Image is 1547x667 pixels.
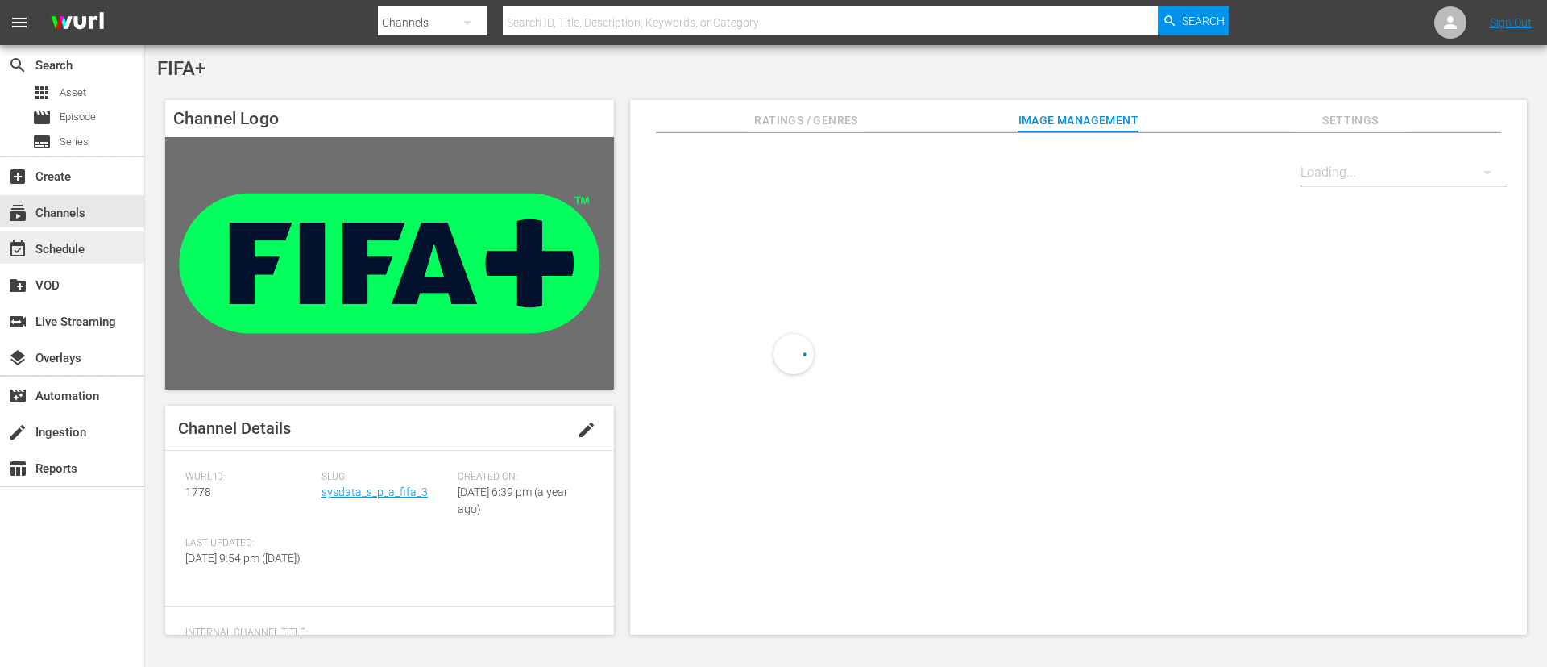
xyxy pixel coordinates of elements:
span: VOD [8,276,27,295]
button: Search [1158,6,1229,35]
img: ans4CAIJ8jUAAAAAAAAAAAAAAAAAAAAAAAAgQb4GAAAAAAAAAAAAAAAAAAAAAAAAJMjXAAAAAAAAAAAAAAAAAAAAAAAAgAT5G... [39,4,116,42]
span: Channels [8,203,27,223]
span: menu [10,13,29,32]
span: [DATE] 9:54 pm ([DATE]) [185,552,301,565]
a: sysdata_s_p_a_fifa_3 [321,486,428,498]
span: FIFA+ [157,57,205,80]
span: Series [32,132,52,152]
span: Settings [1290,110,1411,131]
h4: Channel Logo [165,100,614,137]
span: Overlays [8,348,27,368]
span: Wurl ID: [185,471,313,484]
span: Image Management [1018,110,1138,131]
span: 1778 [185,486,211,498]
span: [DATE] 6:39 pm (a year ago) [458,486,568,515]
span: Asset [60,85,86,101]
span: Automation [8,386,27,406]
span: Episode [60,109,96,125]
span: Slug: [321,471,450,484]
span: Last Updated: [185,537,313,550]
span: Asset [32,83,52,102]
span: Schedule [8,240,27,259]
span: edit [577,420,596,440]
span: Search [1182,6,1225,35]
span: Reports [8,459,27,478]
span: Internal Channel Title: [185,627,586,640]
a: Sign Out [1490,16,1532,29]
span: Ratings / Genres [746,110,867,131]
span: Episode [32,108,52,127]
span: Live Streaming [8,312,27,331]
span: Ingestion [8,423,27,442]
button: edit [567,411,606,449]
span: Search [8,56,27,75]
span: Channel Details [178,419,291,438]
span: Create [8,167,27,186]
span: Created On: [458,471,586,484]
span: Series [60,134,89,150]
img: FIFA+ [165,137,614,390]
